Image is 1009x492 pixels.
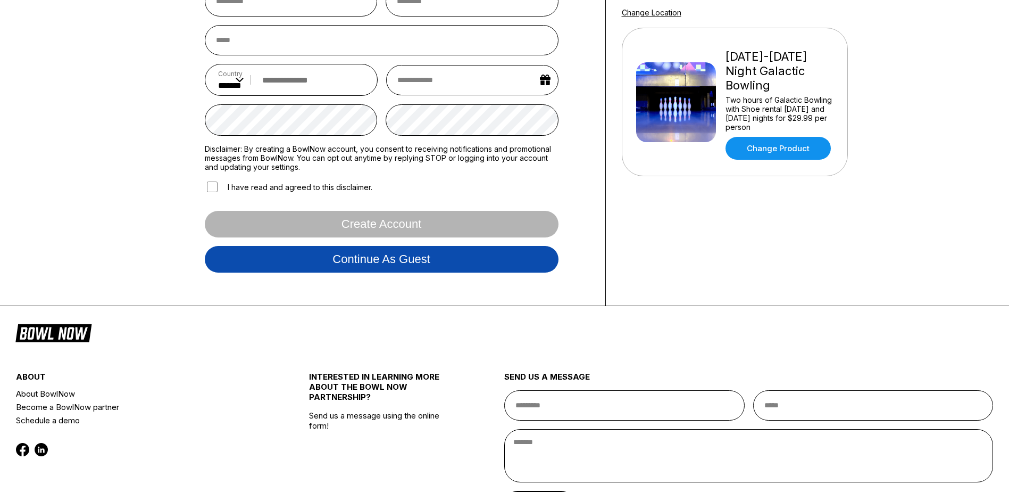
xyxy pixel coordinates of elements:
a: Change Product [726,137,831,160]
a: Become a BowlNow partner [16,400,260,414]
a: About BowlNow [16,387,260,400]
div: about [16,372,260,387]
label: Disclaimer: By creating a BowlNow account, you consent to receiving notifications and promotional... [205,144,558,171]
div: [DATE]-[DATE] Night Galactic Bowling [726,50,833,93]
div: INTERESTED IN LEARNING MORE ABOUT THE BOWL NOW PARTNERSHIP? [309,372,456,411]
a: Schedule a demo [16,414,260,427]
img: Friday-Saturday Night Galactic Bowling [636,62,716,142]
div: Two hours of Galactic Bowling with Shoe rental [DATE] and [DATE] nights for $29.99 per person [726,95,833,132]
a: Change Location [622,8,681,17]
input: I have read and agreed to this disclaimer. [207,182,218,192]
label: I have read and agreed to this disclaimer. [205,180,372,194]
button: Continue as guest [205,246,558,273]
label: Country [218,70,244,78]
div: send us a message [504,372,993,390]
